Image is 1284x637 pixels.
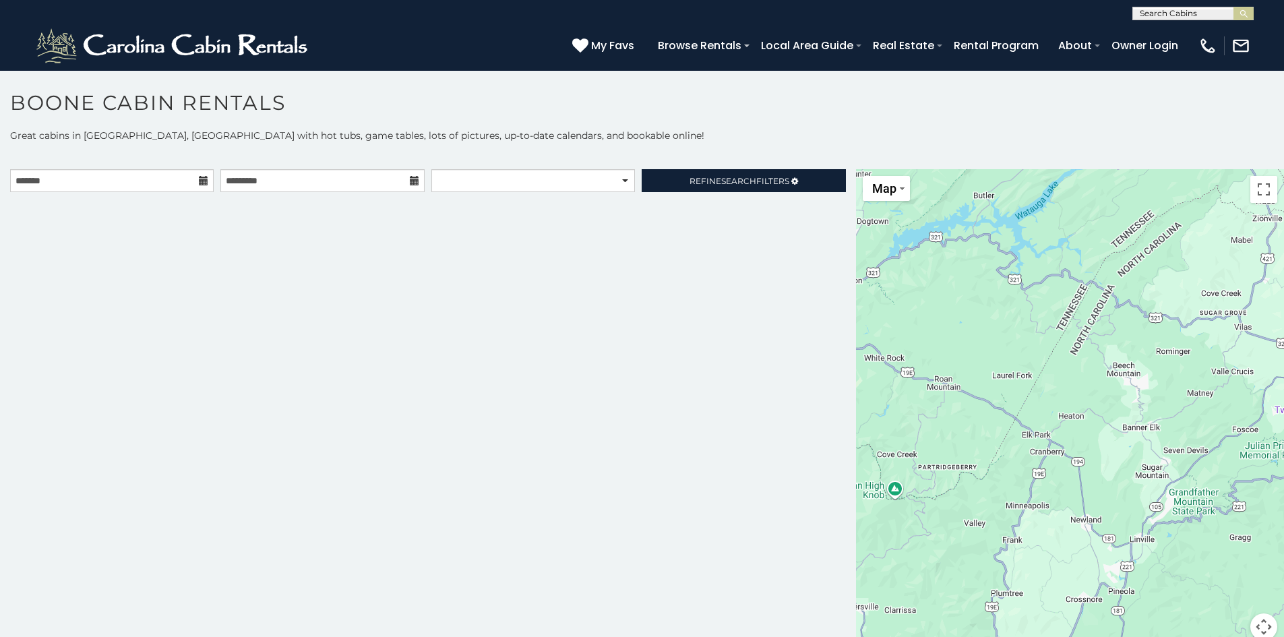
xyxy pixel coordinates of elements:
span: Search [721,176,756,186]
img: mail-regular-white.png [1231,36,1250,55]
a: Owner Login [1105,34,1185,57]
img: White-1-2.png [34,26,313,66]
a: About [1051,34,1099,57]
button: Toggle fullscreen view [1250,176,1277,203]
span: Map [872,181,896,195]
span: My Favs [591,37,634,54]
span: Refine Filters [690,176,789,186]
a: Browse Rentals [651,34,748,57]
img: phone-regular-white.png [1198,36,1217,55]
button: Change map style [863,176,910,201]
a: Rental Program [947,34,1045,57]
a: My Favs [572,37,638,55]
a: RefineSearchFilters [642,169,845,192]
a: Local Area Guide [754,34,860,57]
a: Real Estate [866,34,941,57]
